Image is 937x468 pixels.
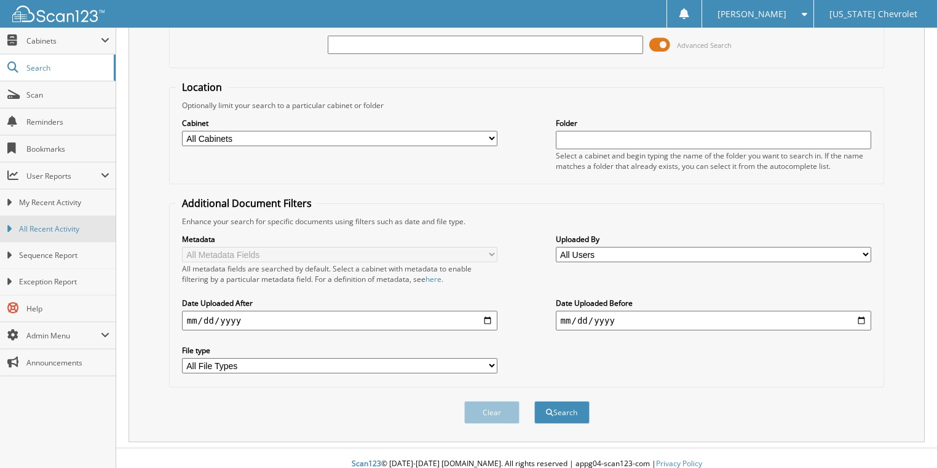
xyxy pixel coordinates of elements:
iframe: Chat Widget [876,409,937,468]
label: File type [182,345,498,356]
span: Sequence Report [19,250,109,261]
span: Announcements [26,357,109,368]
label: Date Uploaded Before [556,298,872,308]
span: Advanced Search [677,41,732,50]
span: Bookmarks [26,144,109,154]
span: [PERSON_NAME] [718,10,786,18]
legend: Location [176,80,228,94]
span: Search [26,63,108,73]
button: Search [534,401,590,424]
div: Select a cabinet and begin typing the name of the folder you want to search in. If the name match... [556,150,872,171]
span: My Recent Activity [19,197,109,208]
span: Reminders [26,117,109,127]
label: Uploaded By [556,234,872,244]
span: Exception Report [19,276,109,287]
span: All Recent Activity [19,224,109,235]
legend: Additional Document Filters [176,197,318,210]
input: end [556,311,872,330]
span: Cabinets [26,36,101,46]
span: User Reports [26,171,101,181]
button: Clear [464,401,520,424]
img: scan123-logo-white.svg [12,6,105,22]
div: Enhance your search for specific documents using filters such as date and file type. [176,216,878,227]
span: Admin Menu [26,330,101,341]
div: Optionally limit your search to a particular cabinet or folder [176,100,878,111]
label: Metadata [182,234,498,244]
a: here [425,274,441,284]
span: Scan [26,90,109,100]
span: Help [26,303,109,314]
label: Folder [556,118,872,128]
label: Date Uploaded After [182,298,498,308]
div: All metadata fields are searched by default. Select a cabinet with metadata to enable filtering b... [182,263,498,284]
span: [US_STATE] Chevrolet [829,10,917,18]
input: start [182,311,498,330]
label: Cabinet [182,118,498,128]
